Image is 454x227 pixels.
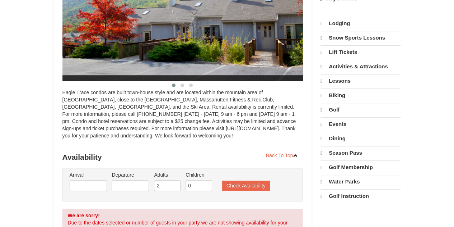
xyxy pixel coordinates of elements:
[320,175,401,189] a: Water Parks
[320,74,401,88] a: Lessons
[261,150,303,161] a: Back To Top
[320,189,401,203] a: Golf Instruction
[222,181,270,191] button: Check Availability
[62,150,303,164] h3: Availability
[320,31,401,45] a: Snow Sports Lessons
[186,171,212,178] label: Children
[154,171,181,178] label: Adults
[112,171,149,178] label: Departure
[320,146,401,160] a: Season Pass
[320,132,401,145] a: Dining
[320,103,401,117] a: Golf
[320,60,401,73] a: Activities & Attractions
[320,117,401,131] a: Events
[62,89,303,146] div: Eagle Trace condos are built town-house style and are located within the mountain area of [GEOGRA...
[68,213,100,218] strong: We are sorry!
[320,160,401,174] a: Golf Membership
[320,17,401,30] a: Lodging
[320,88,401,102] a: Biking
[70,171,107,178] label: Arrival
[320,45,401,59] a: Lift Tickets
